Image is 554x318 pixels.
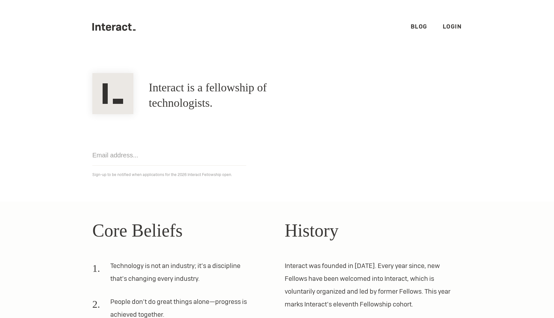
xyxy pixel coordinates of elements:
a: Blog [411,23,427,30]
img: Interact Logo [92,73,133,114]
h2: Core Beliefs [92,217,269,244]
h1: Interact is a fellowship of technologists. [149,80,322,111]
h2: History [285,217,462,244]
a: Login [443,23,462,30]
li: Technology is not an industry; it’s a discipline that’s changing every industry. [92,259,254,290]
p: Sign-up to be notified when applications for the 2026 Interact Fellowship open. [92,171,462,179]
p: Interact was founded in [DATE]. Every year since, new Fellows have been welcomed into Interact, w... [285,259,462,311]
input: Email address... [92,145,246,166]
